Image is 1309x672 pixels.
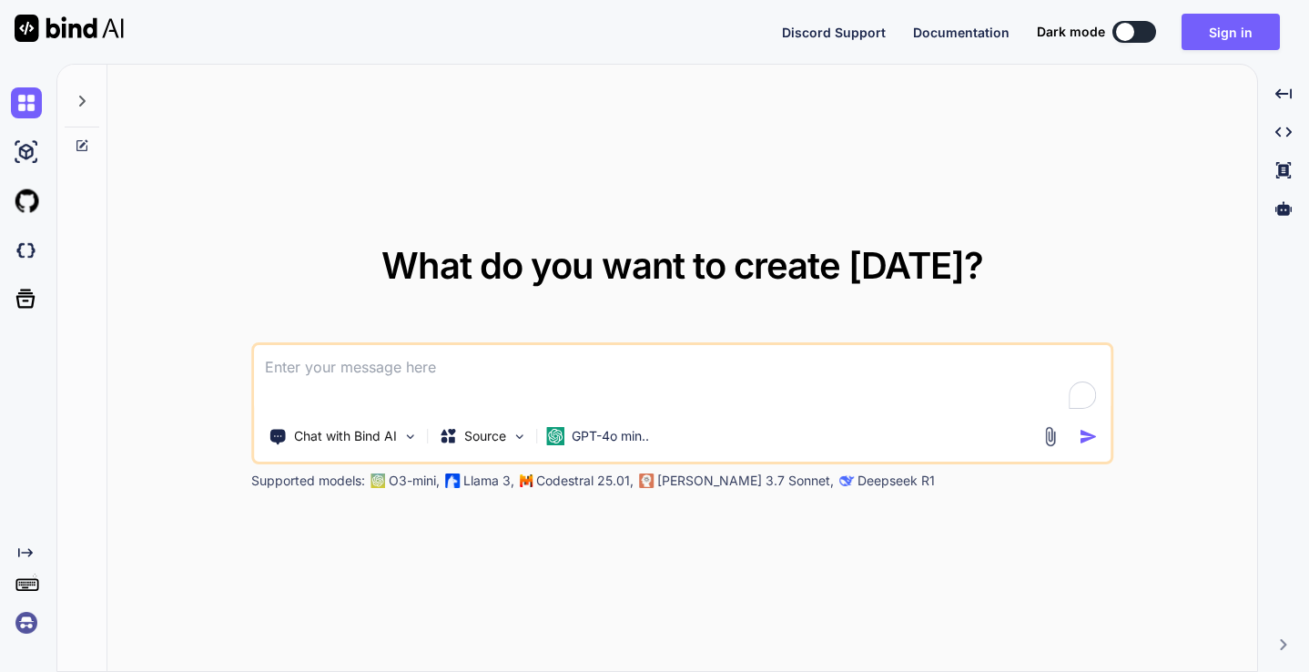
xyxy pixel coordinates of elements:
[464,427,506,445] p: Source
[572,427,649,445] p: GPT-4o min..
[1040,426,1060,447] img: attachment
[657,472,834,490] p: [PERSON_NAME] 3.7 Sonnet,
[1037,23,1105,41] span: Dark mode
[913,23,1010,42] button: Documentation
[839,473,854,488] img: claude
[402,429,418,444] img: Pick Tools
[1182,14,1280,50] button: Sign in
[463,472,514,490] p: Llama 3,
[389,472,440,490] p: O3-mini,
[11,235,42,266] img: darkCloudIdeIcon
[11,87,42,118] img: chat
[1079,427,1098,446] img: icon
[520,474,533,487] img: Mistral-AI
[536,472,634,490] p: Codestral 25.01,
[913,25,1010,40] span: Documentation
[11,186,42,217] img: githubLight
[639,473,654,488] img: claude
[782,25,886,40] span: Discord Support
[857,472,935,490] p: Deepseek R1
[11,607,42,638] img: signin
[11,137,42,168] img: ai-studio
[370,473,385,488] img: GPT-4
[445,473,460,488] img: Llama2
[254,345,1111,412] textarea: To enrich screen reader interactions, please activate Accessibility in Grammarly extension settings
[512,429,527,444] img: Pick Models
[251,472,365,490] p: Supported models:
[546,427,564,445] img: GPT-4o mini
[381,243,983,288] span: What do you want to create [DATE]?
[15,15,124,42] img: Bind AI
[782,23,886,42] button: Discord Support
[294,427,397,445] p: Chat with Bind AI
